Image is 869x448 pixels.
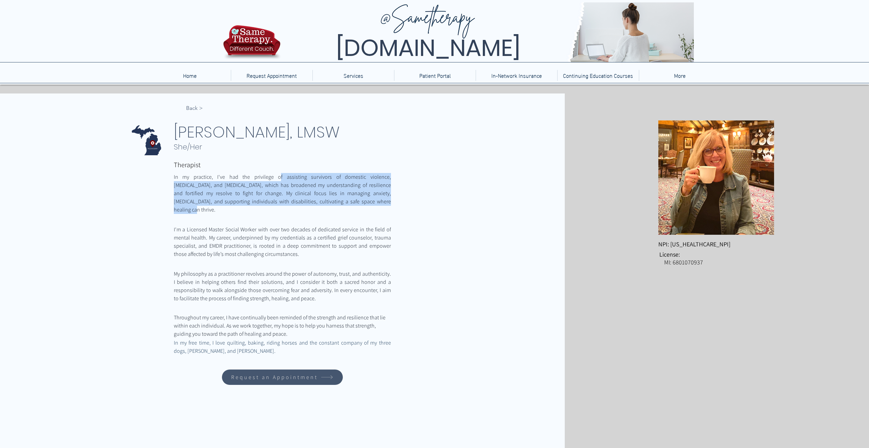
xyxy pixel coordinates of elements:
[222,370,343,385] a: Request an Appointment
[282,2,694,62] img: Same Therapy, Different Couch. TelebehavioralHealth.US
[174,103,203,113] a: < Back
[394,70,476,81] a: Patient Portal
[174,270,392,302] span: My philosophy as a practitioner revolves around the power of autonomy, trust, and authenticity. I...
[671,70,689,81] p: More
[174,121,340,143] span: [PERSON_NAME], LMSW
[706,274,724,293] img: Facebook Link
[174,226,392,258] span: I'm a Licensed Master Social Worker with over two decades of dedicated service in the field of me...
[658,120,774,235] img: Sharon Van Tuyle, LMSW
[340,70,367,81] p: Services
[243,70,300,81] p: Request Appointment
[664,258,774,266] p: MI: 6801070937
[312,70,394,81] div: Services
[186,104,203,112] span: < Back
[683,274,701,293] img: LinkedIn Link
[231,374,318,381] span: Request an Appointment
[174,142,202,152] span: She/Her
[660,274,678,293] img: Psychology Today Profile Link
[560,70,636,81] p: Continuing Education Courses
[221,24,282,64] img: TBH.US
[149,70,231,81] a: Home
[416,70,454,81] p: Patient Portal
[174,339,392,355] span: In my free time, I love quilting, baking, riding horses and the constant company of my three dogs...
[174,314,387,337] span: Throughout my career, I have continually been reminded of the strength and resilience that lie wi...
[557,70,639,81] a: Continuing Education Courses
[174,173,392,213] span: In my practice, I've had the privilege of assisting survivors of domestic violence, [MEDICAL_DATA...
[149,70,720,81] nav: Site
[659,250,680,258] span: License:
[658,240,730,248] span: NPI: [US_HEALTHCARE_NPI]
[476,70,557,81] a: In-Network Insurance
[336,32,520,64] span: [DOMAIN_NAME]
[180,70,200,81] p: Home
[174,160,200,169] span: Therapist
[488,70,545,81] p: In-Network Insurance
[231,70,312,81] a: Request Appointment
